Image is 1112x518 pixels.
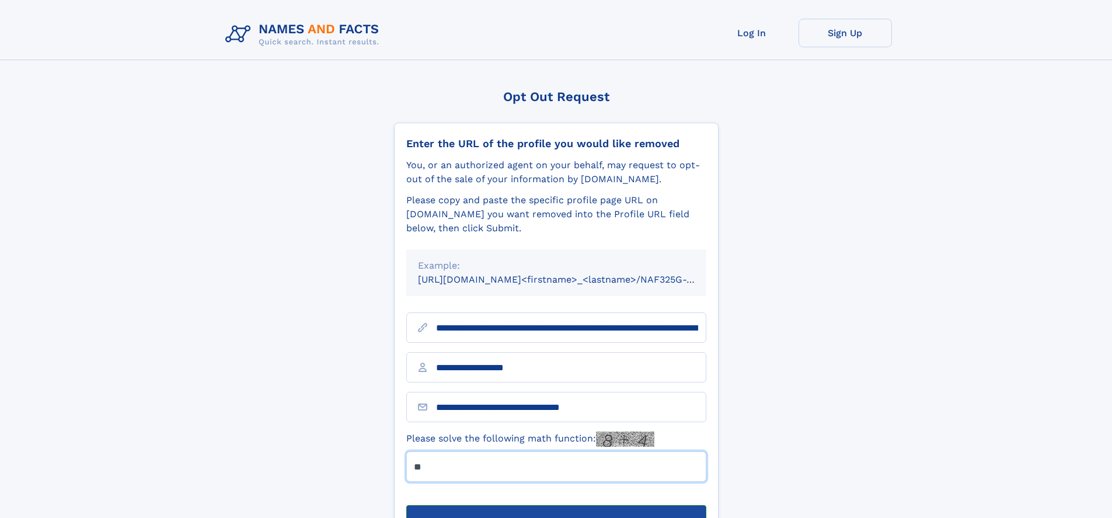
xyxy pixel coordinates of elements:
[418,274,728,285] small: [URL][DOMAIN_NAME]<firstname>_<lastname>/NAF325G-xxxxxxxx
[221,19,389,50] img: Logo Names and Facts
[418,259,695,273] div: Example:
[406,193,706,235] div: Please copy and paste the specific profile page URL on [DOMAIN_NAME] you want removed into the Pr...
[406,158,706,186] div: You, or an authorized agent on your behalf, may request to opt-out of the sale of your informatio...
[394,89,719,104] div: Opt Out Request
[406,137,706,150] div: Enter the URL of the profile you would like removed
[406,432,654,447] label: Please solve the following math function:
[799,19,892,47] a: Sign Up
[705,19,799,47] a: Log In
